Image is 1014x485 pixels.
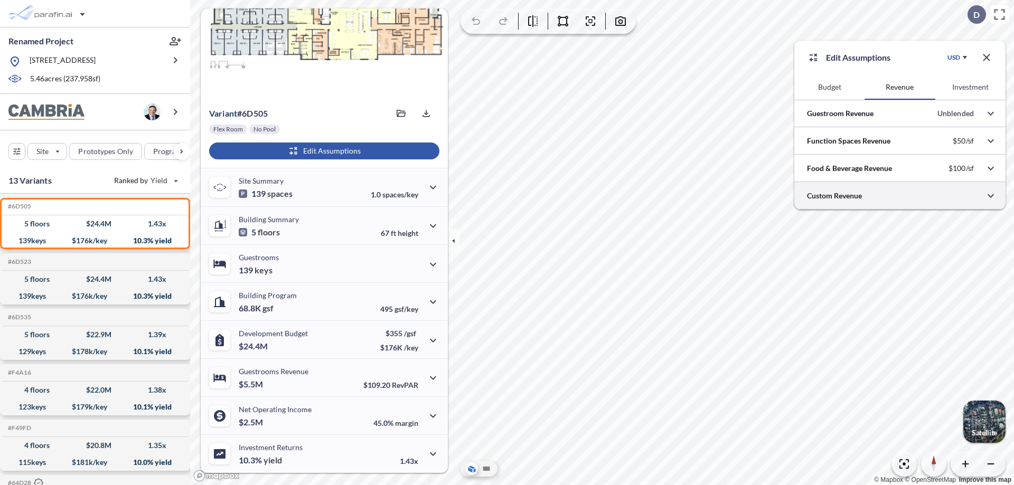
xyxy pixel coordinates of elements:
p: 13 Variants [8,174,52,187]
span: floors [258,227,280,237]
p: Site Summary [239,176,284,185]
span: spaces [267,188,293,199]
span: gsf [262,303,274,313]
p: Guestrooms [239,253,279,262]
p: 139 [239,265,273,275]
img: user logo [144,103,161,120]
span: yield [264,455,282,465]
p: Flex Room [213,125,243,134]
button: Program [144,143,201,160]
button: Budget [794,74,865,100]
p: $50/sf [953,136,974,146]
p: $355 [380,329,418,338]
p: Site [36,146,49,157]
span: keys [255,265,273,275]
span: height [398,229,418,237]
p: [STREET_ADDRESS] [30,55,96,68]
p: 495 [380,305,418,313]
button: Ranked by Yield [106,172,185,189]
p: $176K [380,343,418,352]
button: Prototypes Only [69,143,142,160]
img: Switcher Image [963,401,1006,443]
p: Program [153,146,183,157]
h5: Click to copy the code [6,313,31,321]
p: No Pool [253,125,276,134]
p: 5 [239,227,280,237]
button: Switcher ImageSatellite [963,401,1006,443]
p: Unblended [937,109,974,118]
p: 1.0 [371,190,418,199]
span: Yield [151,175,168,186]
p: Edit Assumptions [826,51,890,64]
p: 139 [239,188,293,199]
p: $24.4M [239,341,269,351]
h5: Click to copy the code [6,203,31,210]
button: Aerial View [465,462,478,475]
button: Site Plan [480,462,493,475]
p: Development Budget [239,329,308,338]
span: ft [391,229,396,237]
a: Mapbox homepage [193,470,240,482]
a: Improve this map [959,476,1011,483]
p: Guestroom Revenue [807,108,874,119]
p: $100/sf [949,164,974,173]
p: 1.43x [400,457,418,465]
button: Site [27,143,67,160]
a: OpenStreetMap [905,476,956,483]
button: Revenue [865,74,935,100]
p: $5.5M [239,379,265,389]
button: Edit Assumptions [209,142,439,159]
button: Investment [935,74,1006,100]
h5: Click to copy the code [6,369,31,376]
span: spaces/key [382,190,418,199]
p: 68.8K [239,303,274,313]
span: RevPAR [392,381,418,389]
p: 10.3% [239,455,282,465]
p: Building Program [239,291,297,300]
a: Mapbox [874,476,903,483]
p: Guestrooms Revenue [239,367,308,376]
p: 5.46 acres ( 237,958 sf) [30,73,100,85]
img: BrandImage [8,104,84,120]
span: /gsf [404,329,416,338]
p: # 6d505 [209,108,268,119]
p: 67 [381,229,418,237]
p: Investment Returns [239,443,303,452]
p: $109.20 [363,381,418,389]
p: Building Summary [239,215,299,224]
p: Net Operating Income [239,405,312,414]
h5: Click to copy the code [6,424,31,432]
p: Prototypes Only [78,146,133,157]
p: Food & Beverage Revenue [807,163,892,174]
p: Renamed Project [8,35,73,47]
p: Function Spaces Revenue [807,136,890,146]
span: margin [395,419,418,427]
span: gsf/key [395,305,418,313]
p: 45.0% [373,419,418,427]
span: /key [404,343,418,352]
span: Variant [209,108,237,118]
h5: Click to copy the code [6,258,31,265]
div: USD [947,53,960,62]
p: Satellite [972,429,997,437]
p: D [973,10,980,20]
p: $2.5M [239,417,265,427]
